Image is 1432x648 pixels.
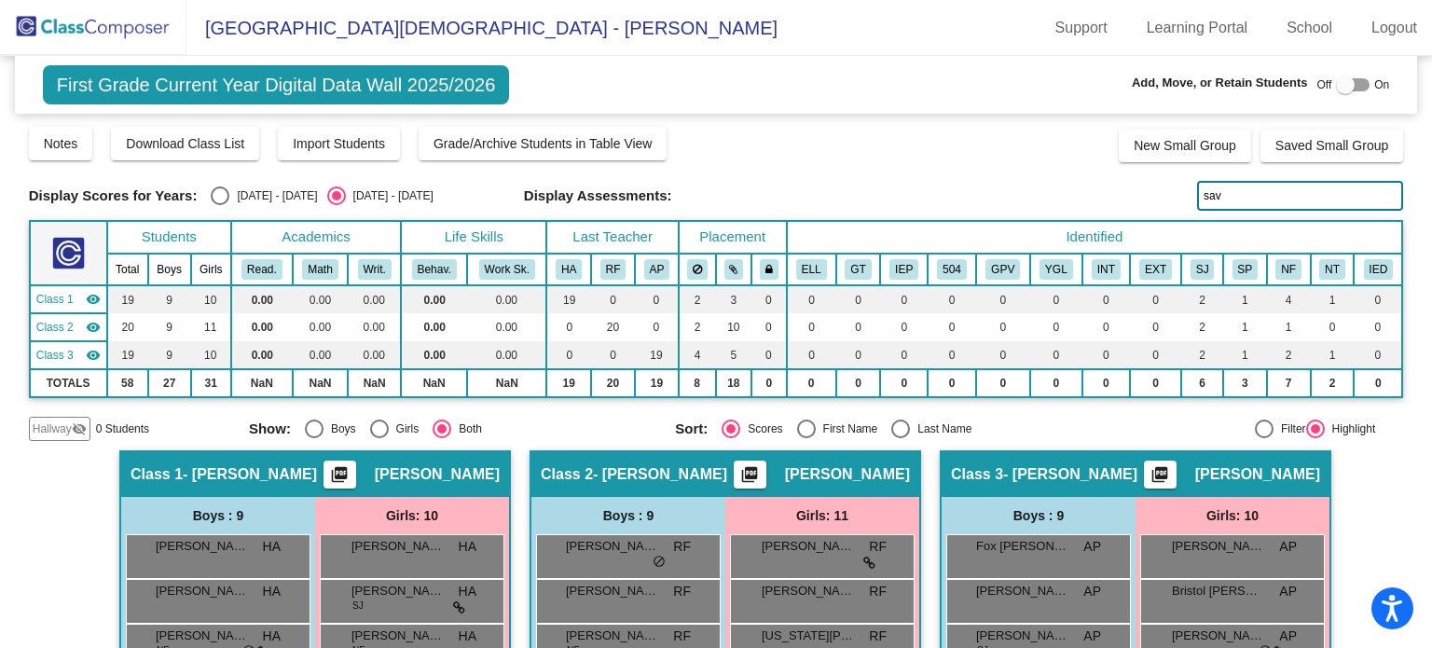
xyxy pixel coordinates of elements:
[546,341,591,369] td: 0
[635,285,679,313] td: 0
[401,313,467,341] td: 0.00
[1030,254,1082,285] th: Young for Grade Level
[635,369,679,397] td: 19
[434,136,653,151] span: Grade/Archive Students in Table View
[186,13,778,43] span: [GEOGRAPHIC_DATA][DEMOGRAPHIC_DATA] - [PERSON_NAME]
[591,341,635,369] td: 0
[787,285,836,313] td: 0
[644,259,670,280] button: AP
[600,259,626,280] button: RF
[191,313,231,341] td: 11
[762,627,855,645] span: [US_STATE][PERSON_NAME]
[928,254,976,285] th: 504 Plan
[451,421,482,437] div: Both
[293,313,349,341] td: 0.00
[880,285,928,313] td: 0
[156,582,249,600] span: [PERSON_NAME] [PERSON_NAME]
[976,627,1069,645] span: [PERSON_NAME]
[348,369,401,397] td: NaN
[1311,369,1355,397] td: 2
[836,254,881,285] th: Gifted and Talented
[546,369,591,397] td: 19
[566,582,659,600] span: [PERSON_NAME]
[44,136,78,151] span: Notes
[302,259,337,280] button: Math
[673,582,691,601] span: RF
[679,369,716,397] td: 8
[1181,369,1223,397] td: 6
[126,136,244,151] span: Download Class List
[107,221,231,254] th: Students
[591,313,635,341] td: 20
[1316,76,1331,93] span: Off
[816,421,878,437] div: First Name
[1130,369,1182,397] td: 0
[976,285,1030,313] td: 0
[716,369,752,397] td: 18
[278,127,400,160] button: Import Students
[191,341,231,369] td: 10
[263,582,281,601] span: HA
[1197,181,1403,211] input: Search...
[231,285,293,313] td: 0.00
[751,341,786,369] td: 0
[751,285,786,313] td: 0
[1130,313,1182,341] td: 0
[928,341,976,369] td: 0
[351,627,445,645] span: [PERSON_NAME]
[1083,582,1101,601] span: AP
[358,259,392,280] button: Writ.
[1092,259,1121,280] button: INT
[1364,259,1394,280] button: IED
[293,369,349,397] td: NaN
[263,627,281,646] span: HA
[351,537,445,556] span: [PERSON_NAME]
[951,465,1003,484] span: Class 3
[36,347,74,364] span: Class 3
[1354,254,1402,285] th: I-ed services
[249,420,661,438] mat-radio-group: Select an option
[976,341,1030,369] td: 0
[869,582,887,601] span: RF
[673,627,691,646] span: RF
[352,599,364,613] span: SJ
[653,555,666,570] span: do_not_disturb_alt
[796,259,827,280] button: ELL
[531,497,725,534] div: Boys : 9
[1311,341,1355,369] td: 1
[635,313,679,341] td: 0
[593,465,727,484] span: - [PERSON_NAME]
[1130,254,1182,285] th: Extrovert
[1144,461,1177,489] button: Print Students Details
[401,341,467,369] td: 0.00
[29,187,198,204] span: Display Scores for Years:
[148,285,191,313] td: 9
[1267,341,1311,369] td: 2
[942,497,1136,534] div: Boys : 9
[880,313,928,341] td: 0
[836,341,881,369] td: 0
[1040,259,1073,280] button: YGL
[1223,254,1267,285] th: SP Temperament
[1030,341,1082,369] td: 0
[787,254,836,285] th: English Language Learner
[751,254,786,285] th: Keep with teacher
[1030,313,1082,341] td: 0
[1267,369,1311,397] td: 7
[1279,537,1297,557] span: AP
[389,421,420,437] div: Girls
[787,369,836,397] td: 0
[787,221,1403,254] th: Identified
[86,348,101,363] mat-icon: visibility
[293,285,349,313] td: 0.00
[324,421,356,437] div: Boys
[348,313,401,341] td: 0.00
[86,320,101,335] mat-icon: visibility
[679,313,716,341] td: 2
[751,313,786,341] td: 0
[1082,285,1130,313] td: 0
[30,285,107,313] td: Heather Alverson - Alverson
[679,221,787,254] th: Placement
[1040,13,1122,43] a: Support
[546,313,591,341] td: 0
